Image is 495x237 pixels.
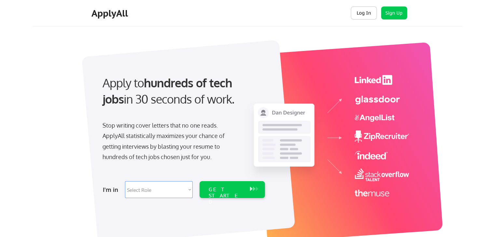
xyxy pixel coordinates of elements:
[103,120,236,162] div: Stop writing cover letters that no one reads. ApplyAll statistically maximizes your chance of get...
[381,6,407,19] button: Sign Up
[209,186,243,205] div: GET STARTED
[91,8,130,19] div: ApplyAll
[103,75,262,107] div: Apply to in 30 seconds of work.
[103,75,235,106] strong: hundreds of tech jobs
[351,6,377,19] button: Log In
[103,184,121,195] div: I'm in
